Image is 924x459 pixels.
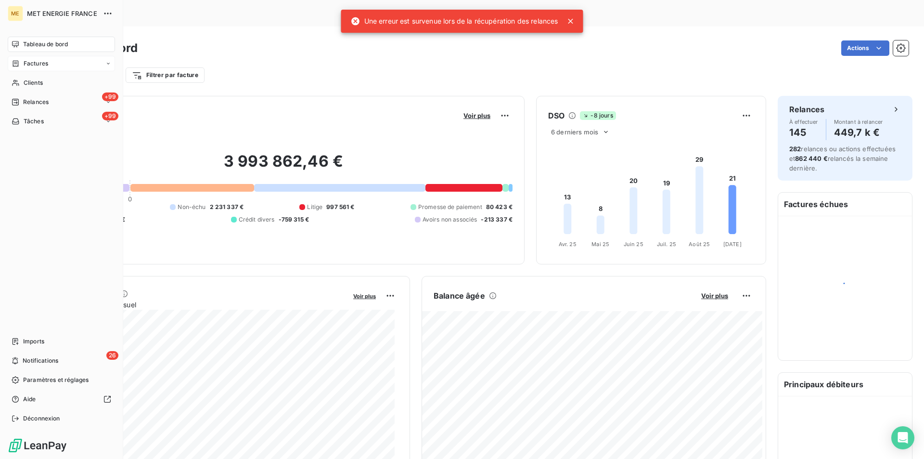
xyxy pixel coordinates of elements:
[106,351,118,360] span: 26
[128,195,132,203] span: 0
[24,59,48,68] span: Factures
[423,215,477,224] span: Avoirs non associés
[580,111,616,120] span: -8 jours
[657,241,676,248] tspan: Juil. 25
[551,128,598,136] span: 6 derniers mois
[353,293,376,300] span: Voir plus
[23,395,36,404] span: Aide
[350,291,379,300] button: Voir plus
[591,241,609,248] tspan: Mai 25
[307,203,322,211] span: Litige
[698,291,731,300] button: Voir plus
[23,376,89,384] span: Paramètres et réglages
[689,241,710,248] tspan: Août 25
[559,241,577,248] tspan: Avr. 25
[23,414,60,423] span: Déconnexion
[8,438,67,453] img: Logo LeanPay
[723,241,742,248] tspan: [DATE]
[789,145,896,172] span: relances ou actions effectuées et relancés la semaine dernière.
[789,104,824,115] h6: Relances
[210,203,244,211] span: 2 231 337 €
[279,215,309,224] span: -759 315 €
[24,79,43,87] span: Clients
[789,119,818,125] span: À effectuer
[54,300,346,310] span: Chiffre d'affaires mensuel
[434,290,485,302] h6: Balance âgée
[23,337,44,346] span: Imports
[778,193,912,216] h6: Factures échues
[23,356,58,365] span: Notifications
[8,392,115,407] a: Aide
[548,110,565,121] h6: DSO
[102,112,118,120] span: +99
[23,98,49,106] span: Relances
[418,203,482,211] span: Promesse de paiement
[239,215,275,224] span: Crédit divers
[701,292,728,300] span: Voir plus
[481,215,513,224] span: -213 337 €
[463,112,490,119] span: Voir plus
[461,111,493,120] button: Voir plus
[126,67,205,83] button: Filtrer par facture
[24,117,44,126] span: Tâches
[834,119,883,125] span: Montant à relancer
[778,373,912,396] h6: Principaux débiteurs
[789,145,801,153] span: 282
[795,155,827,162] span: 862 440 €
[789,125,818,140] h4: 145
[891,426,914,449] div: Open Intercom Messenger
[486,203,513,211] span: 80 423 €
[834,125,883,140] h4: 449,7 k €
[54,152,513,181] h2: 3 993 862,46 €
[23,40,68,49] span: Tableau de bord
[102,92,118,101] span: +99
[178,203,205,211] span: Non-échu
[841,40,889,56] button: Actions
[351,13,558,30] div: Une erreur est survenue lors de la récupération des relances
[624,241,643,248] tspan: Juin 25
[326,203,354,211] span: 997 561 €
